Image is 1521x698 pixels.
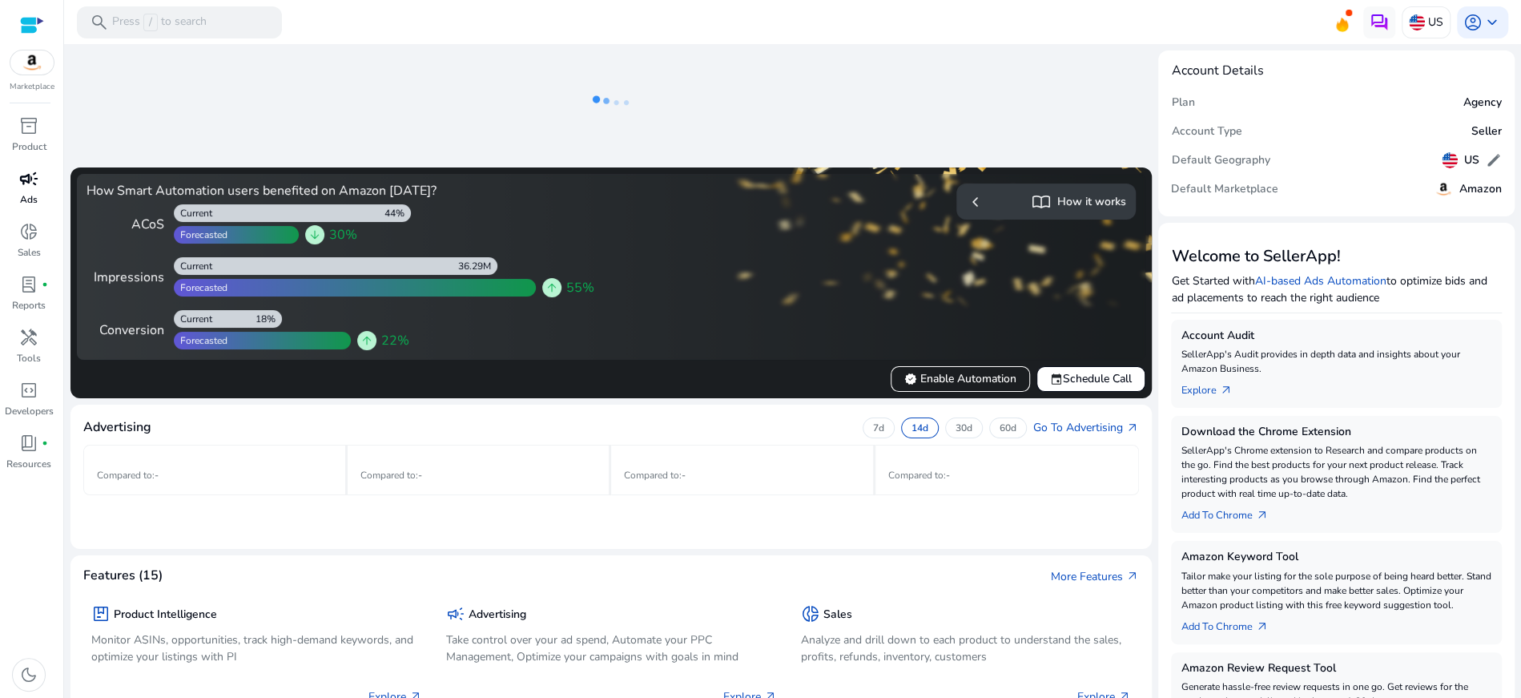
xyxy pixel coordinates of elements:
a: AI-based Ads Automation [1254,273,1386,288]
p: Monitor ASINs, opportunities, track high-demand keywords, and optimize your listings with PI [91,631,422,665]
h4: Advertising [83,420,151,435]
p: Ads [20,192,38,207]
span: donut_small [801,604,820,623]
h5: Account Audit [1181,329,1492,343]
p: Reports [12,298,46,313]
p: Compared to : [888,468,1126,482]
span: campaign [19,169,38,188]
h4: How Smart Automation users benefited on Amazon [DATE]? [87,184,605,199]
h5: Agency [1463,96,1502,110]
h5: Product Intelligence [114,608,217,622]
span: handyman [19,328,38,347]
h5: Download the Chrome Extension [1181,426,1492,439]
span: inventory_2 [19,116,38,135]
p: Analyze and drill down to each product to understand the sales, profits, refunds, inventory, cust... [801,631,1132,665]
span: event [1050,373,1063,385]
a: Explorearrow_outward [1181,376,1245,398]
span: dark_mode [19,665,38,684]
span: - [682,469,686,482]
span: search [90,13,109,32]
button: eventSchedule Call [1036,366,1145,392]
h3: Welcome to SellerApp! [1171,247,1502,266]
div: Current [174,207,212,220]
p: 30d [956,422,972,434]
span: keyboard_arrow_down [1483,13,1502,32]
h5: Amazon [1459,183,1502,196]
p: 7d [873,422,884,434]
p: Marketplace [10,81,54,93]
h5: Account Type [1171,125,1241,139]
p: Compared to : [360,468,597,482]
p: Developers [5,404,54,418]
span: 22% [381,331,409,350]
span: 30% [329,225,357,244]
p: Take control over your ad spend, Automate your PPC Management, Optimize your campaigns with goals... [446,631,777,665]
h5: Plan [1171,96,1194,110]
span: arrow_outward [1126,422,1139,434]
button: verifiedEnable Automation [891,366,1030,392]
a: More Featuresarrow_outward [1051,568,1139,585]
div: 18% [256,313,282,325]
h5: Default Geography [1171,154,1270,167]
span: lab_profile [19,275,38,294]
p: Press to search [112,14,207,31]
h5: Sales [823,608,852,622]
p: US [1428,8,1443,36]
div: Current [174,313,212,325]
a: Go To Advertisingarrow_outward [1033,419,1139,436]
img: us.svg [1409,14,1425,30]
span: arrow_upward [360,334,373,347]
h5: US [1464,154,1479,167]
span: Schedule Call [1050,370,1132,387]
div: Impressions [87,268,164,287]
span: fiber_manual_record [42,440,48,446]
h5: Amazon Keyword Tool [1181,551,1492,564]
span: arrow_outward [1255,509,1268,522]
span: import_contacts [1032,192,1051,212]
span: - [946,469,950,482]
span: chevron_left [966,192,985,212]
span: book_4 [19,434,38,453]
span: package [91,604,111,623]
div: 44% [384,207,411,220]
p: SellerApp's Chrome extension to Research and compare products on the go. Find the best products f... [1181,443,1492,501]
span: account_circle [1463,13,1483,32]
span: Enable Automation [904,370,1016,387]
p: Compared to : [624,468,860,482]
span: arrow_outward [1126,570,1139,583]
p: 60d [1000,422,1016,434]
span: - [155,469,159,482]
p: Tools [17,351,41,365]
span: 55% [566,278,594,297]
h5: Amazon Review Request Tool [1181,662,1492,676]
img: amazon.svg [1434,180,1453,199]
span: - [418,469,422,482]
span: / [143,14,158,31]
p: Sales [18,245,41,260]
span: campaign [446,604,465,623]
a: Add To Chrome [1181,612,1281,635]
span: arrow_downward [308,228,321,241]
span: verified [904,373,917,385]
div: Forecasted [174,228,227,241]
p: Product [12,139,46,154]
p: Compared to : [97,468,332,482]
span: donut_small [19,222,38,241]
span: arrow_outward [1219,384,1232,397]
div: Current [174,260,212,272]
h5: Default Marketplace [1171,183,1278,196]
span: fiber_manual_record [42,281,48,288]
h5: Seller [1471,125,1502,139]
p: Tailor make your listing for the sole purpose of being heard better. Stand better than your compe... [1181,569,1492,612]
div: ACoS [87,215,164,234]
div: Forecasted [174,281,227,294]
span: edit [1486,152,1502,168]
p: Resources [6,457,51,471]
span: code_blocks [19,381,38,400]
div: Forecasted [174,334,227,347]
div: Conversion [87,321,164,340]
p: 14d [911,422,928,434]
div: 36.29M [458,260,497,272]
span: arrow_outward [1255,620,1268,633]
h4: Account Details [1171,63,1263,79]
